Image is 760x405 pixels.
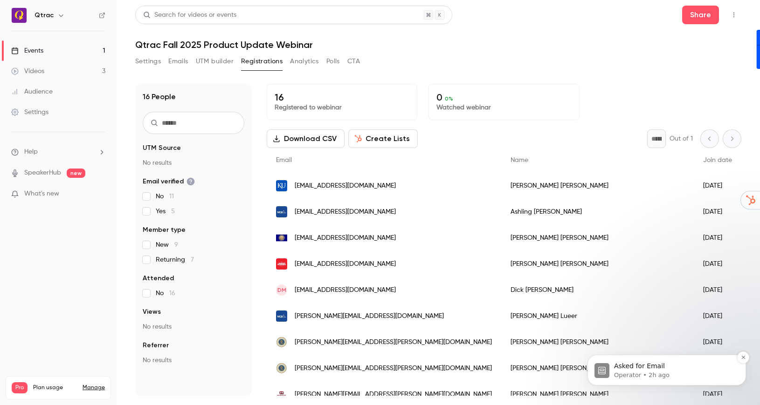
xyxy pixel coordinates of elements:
span: 9 [174,242,178,248]
span: [EMAIL_ADDRESS][DOMAIN_NAME] [295,259,396,269]
span: Returning [156,255,194,264]
span: [EMAIL_ADDRESS][DOMAIN_NAME] [295,181,396,191]
span: Yes [156,207,175,216]
span: [PERSON_NAME][EMAIL_ADDRESS][DOMAIN_NAME] [295,311,444,321]
img: dupagecounty.gov [276,337,287,348]
div: Events [11,46,43,55]
p: No results [143,158,244,168]
li: help-dropdown-opener [11,147,105,157]
span: [EMAIL_ADDRESS][DOMAIN_NAME] [295,233,396,243]
p: Watched webinar [436,103,571,112]
div: [PERSON_NAME] [PERSON_NAME] [501,173,694,199]
span: new [67,169,85,178]
h1: Qtrac Fall 2025 Product Update Webinar [135,39,741,50]
iframe: Intercom notifications message [573,296,760,400]
img: vca.com [276,310,287,322]
span: 0 % [445,95,453,102]
div: Settings [11,108,48,117]
span: 11 [169,193,174,200]
button: Settings [135,54,161,69]
p: Out of 1 [670,134,693,143]
img: hindscc.edu [276,389,287,400]
div: [PERSON_NAME] Lueer [501,303,694,329]
p: Registered to webinar [275,103,409,112]
span: [PERSON_NAME][EMAIL_ADDRESS][PERSON_NAME][DOMAIN_NAME] [295,337,492,347]
span: No [156,192,174,201]
span: Plan usage [33,384,77,391]
img: lancaster.ne.gov [276,232,287,243]
div: Videos [11,67,44,76]
a: SpeakerHub [24,168,61,178]
img: ku.edu [276,180,287,191]
div: [PERSON_NAME] [PERSON_NAME] [501,355,694,381]
span: Member type [143,225,186,235]
span: Name [511,157,528,163]
button: Share [682,6,719,24]
span: DM [277,286,286,294]
span: No [156,289,175,298]
section: facet-groups [143,143,244,365]
span: 7 [191,256,194,263]
div: Dick [PERSON_NAME] [501,277,694,303]
div: message notification from Operator, 2h ago. Asked for Email [14,59,173,89]
img: jmmb.com [276,258,287,270]
div: [DATE] [694,251,741,277]
button: Create Lists [348,129,418,148]
span: Email verified [143,177,195,186]
button: Registrations [241,54,283,69]
div: [PERSON_NAME] [PERSON_NAME] [501,329,694,355]
span: UTM Source [143,143,181,153]
h1: 16 People [143,91,176,102]
div: Search for videos or events [143,10,236,20]
h6: Qtrac [35,11,54,20]
span: Views [143,307,161,317]
span: New [156,240,178,250]
div: Ashling [PERSON_NAME] [501,199,694,225]
p: 16 [275,92,409,103]
span: What's new [24,189,59,199]
span: [EMAIL_ADDRESS][DOMAIN_NAME] [295,207,396,217]
div: [PERSON_NAME] [PERSON_NAME] [501,225,694,251]
span: Join date [703,157,732,163]
span: Email [276,157,292,163]
span: [EMAIL_ADDRESS][DOMAIN_NAME] [295,285,396,295]
span: [PERSON_NAME][EMAIL_ADDRESS][PERSON_NAME][DOMAIN_NAME] [295,364,492,373]
div: [DATE] [694,199,741,225]
p: Asked for Email [41,66,161,75]
span: [PERSON_NAME][EMAIL_ADDRESS][PERSON_NAME][DOMAIN_NAME] [295,390,492,399]
span: Pro [12,382,28,393]
a: Manage [83,384,105,391]
button: Analytics [290,54,319,69]
button: Polls [326,54,340,69]
p: Message from Operator, sent 2h ago [41,75,161,83]
button: Dismiss notification [164,55,176,67]
p: No results [143,356,244,365]
img: Qtrac [12,8,27,23]
span: Referrer [143,341,169,350]
span: Attended [143,274,174,283]
img: Profile image for Operator [21,67,36,82]
img: dupagecounty.gov [276,363,287,374]
button: Download CSV [267,129,345,148]
img: vca.com [276,206,287,217]
button: CTA [347,54,360,69]
div: [PERSON_NAME] [PERSON_NAME] [501,251,694,277]
div: Audience [11,87,53,96]
button: UTM builder [196,54,234,69]
span: 16 [169,290,175,297]
div: [DATE] [694,277,741,303]
span: Help [24,147,38,157]
p: 0 [436,92,571,103]
div: [DATE] [694,173,741,199]
div: [DATE] [694,225,741,251]
button: Emails [168,54,188,69]
p: No results [143,322,244,331]
span: 5 [171,208,175,215]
